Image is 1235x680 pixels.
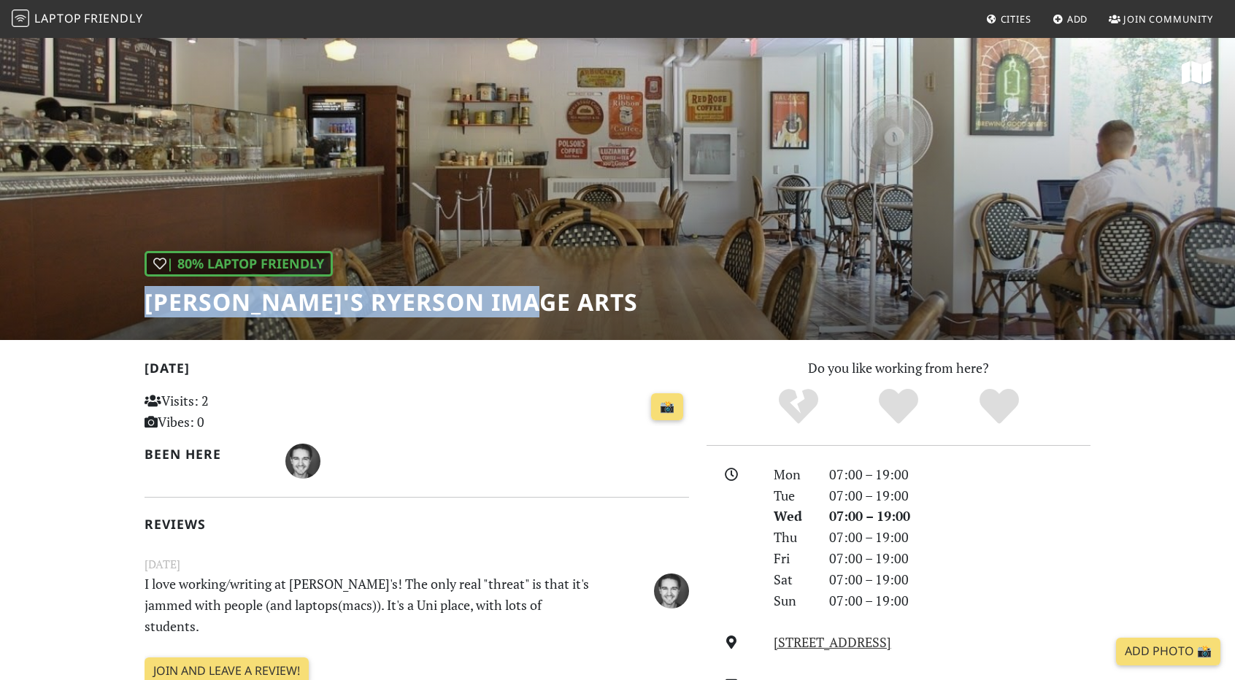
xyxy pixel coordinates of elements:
[949,387,1050,427] div: Definitely!
[765,527,820,548] div: Thu
[12,7,143,32] a: LaptopFriendly LaptopFriendly
[654,573,689,608] img: 1484760836-vedran.jpg
[707,358,1090,379] p: Do you like working from here?
[765,485,820,506] div: Tue
[136,555,698,573] small: [DATE]
[34,10,82,26] span: Laptop
[145,447,268,462] h2: Been here
[145,360,689,382] h2: [DATE]
[820,569,1099,590] div: 07:00 – 19:00
[848,387,949,427] div: Yes
[820,590,1099,611] div: 07:00 – 19:00
[12,9,29,27] img: LaptopFriendly
[765,569,820,590] div: Sat
[765,590,820,611] div: Sun
[285,444,320,479] img: 1484760836-vedran.jpg
[145,517,689,532] h2: Reviews
[1103,6,1219,32] a: Join Community
[765,548,820,569] div: Fri
[651,393,683,421] a: 📸
[820,548,1099,569] div: 07:00 – 19:00
[145,251,333,277] div: | 80% Laptop Friendly
[1067,12,1088,26] span: Add
[820,527,1099,548] div: 07:00 – 19:00
[136,573,604,636] p: I love working/writing at [PERSON_NAME]'s! The only real "threat" is that it's jammed with people...
[980,6,1037,32] a: Cities
[748,387,849,427] div: No
[820,464,1099,485] div: 07:00 – 19:00
[145,390,315,433] p: Visits: 2 Vibes: 0
[765,506,820,527] div: Wed
[820,506,1099,527] div: 07:00 – 19:00
[145,288,638,316] h1: [PERSON_NAME]'s Ryerson Image Arts
[774,633,891,651] a: [STREET_ADDRESS]
[84,10,142,26] span: Friendly
[654,580,689,598] span: Vedran Rasic
[765,464,820,485] div: Mon
[1123,12,1213,26] span: Join Community
[285,451,320,468] span: Vedran Rasic
[1116,638,1220,665] a: Add Photo 📸
[1001,12,1031,26] span: Cities
[1047,6,1094,32] a: Add
[820,485,1099,506] div: 07:00 – 19:00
